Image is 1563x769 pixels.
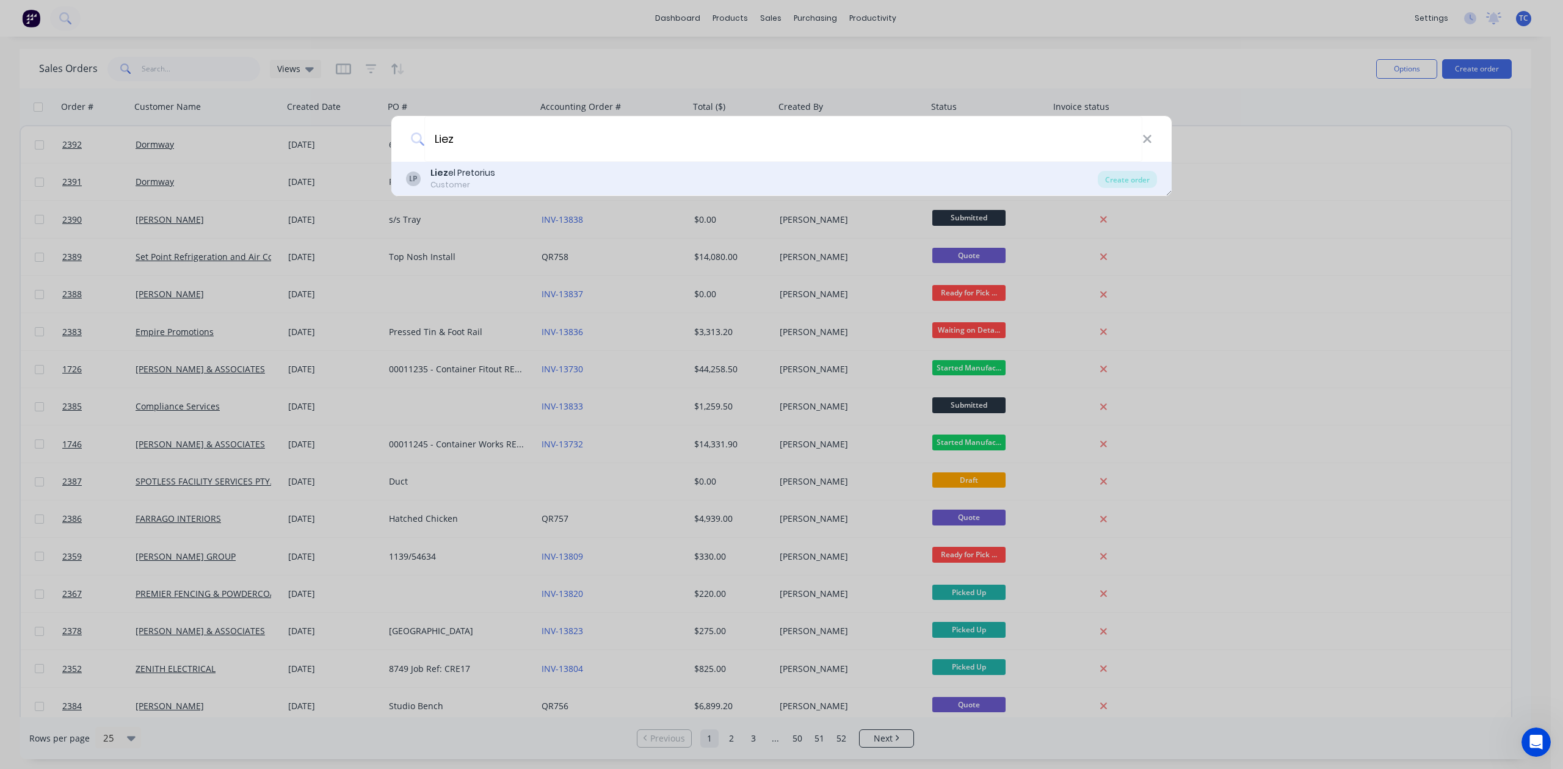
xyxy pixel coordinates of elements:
div: Customer [430,179,495,190]
div: LP [406,171,421,186]
input: Enter a customer name to create a new order... [424,116,1142,162]
div: Create order [1098,171,1157,188]
div: el Pretorius [430,167,495,179]
b: Liez [430,167,448,179]
iframe: Intercom live chat [1521,727,1551,757]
